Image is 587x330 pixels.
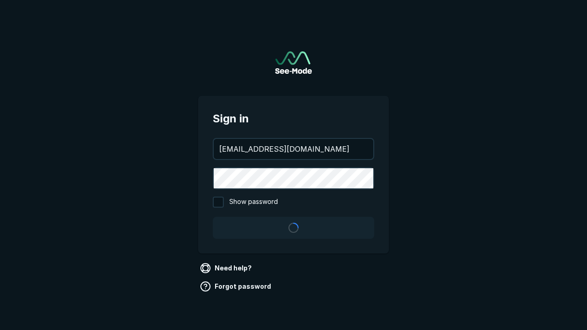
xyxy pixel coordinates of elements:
span: Sign in [213,110,374,127]
img: See-Mode Logo [275,51,312,74]
a: Go to sign in [275,51,312,74]
input: your@email.com [214,139,373,159]
a: Need help? [198,261,255,275]
a: Forgot password [198,279,275,294]
span: Show password [229,197,278,208]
